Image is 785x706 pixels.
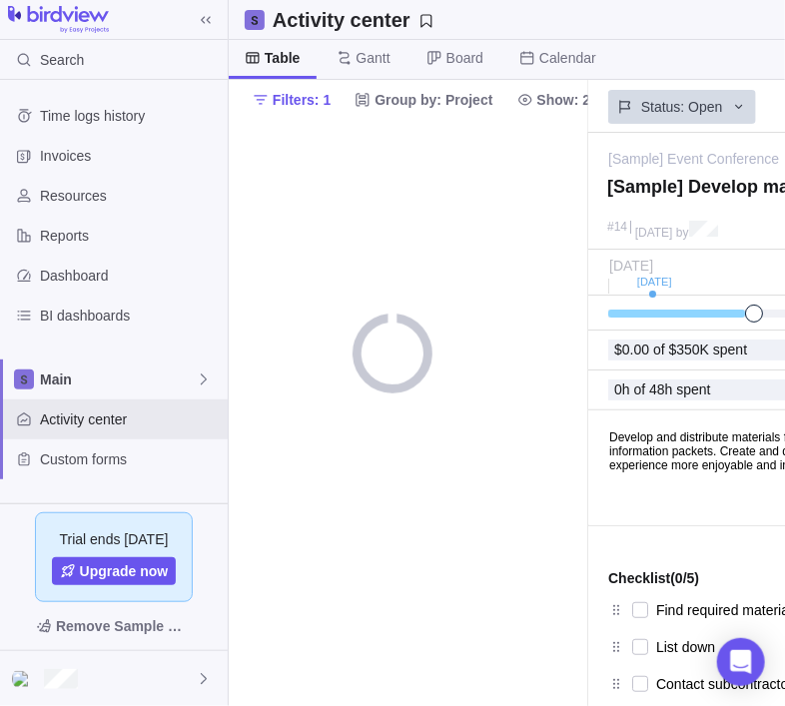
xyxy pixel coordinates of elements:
[52,557,177,585] a: Upgrade now
[607,221,627,234] div: #14
[40,449,220,469] span: Custom forms
[622,381,645,397] span: h of
[357,48,391,68] span: Gantt
[8,6,109,34] img: logo
[40,106,220,126] span: Time logs history
[273,6,410,34] h2: Activity center
[40,146,220,166] span: Invoices
[347,86,500,114] span: Group by: Project
[40,409,220,429] span: Activity center
[614,342,747,357] span: $0.00 of $350K spent
[56,614,192,638] span: Remove Sample Data
[609,258,653,274] span: [DATE]
[40,226,220,246] span: Reports
[537,90,631,110] span: Show: 2 items
[60,529,169,549] span: Trial ends [DATE]
[16,610,212,642] span: Remove Sample Data
[676,226,689,240] span: by
[40,50,84,70] span: Search
[265,6,442,34] span: Save your current layout and filters as a View
[665,381,711,397] span: h spent
[608,564,699,592] span: Checklist (0/5)
[614,381,622,397] span: 0
[539,48,596,68] span: Calendar
[608,149,779,169] a: [Sample] Event Conference
[375,90,492,110] span: Group by: Project
[245,86,339,114] span: Filters: 1
[265,48,301,68] span: Table
[12,667,36,691] div: Rabia
[353,314,432,393] div: loading
[40,369,196,389] span: Main
[80,561,169,581] span: Upgrade now
[635,226,673,240] span: [DATE]
[273,90,331,110] span: Filters: 1
[446,48,483,68] span: Board
[509,86,639,114] span: Show: 2 items
[40,266,220,286] span: Dashboard
[717,638,765,686] div: Open Intercom Messenger
[649,381,665,397] span: 48
[40,186,220,206] span: Resources
[12,671,36,687] img: Show
[40,306,220,326] span: BI dashboards
[641,97,723,117] span: Status: Open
